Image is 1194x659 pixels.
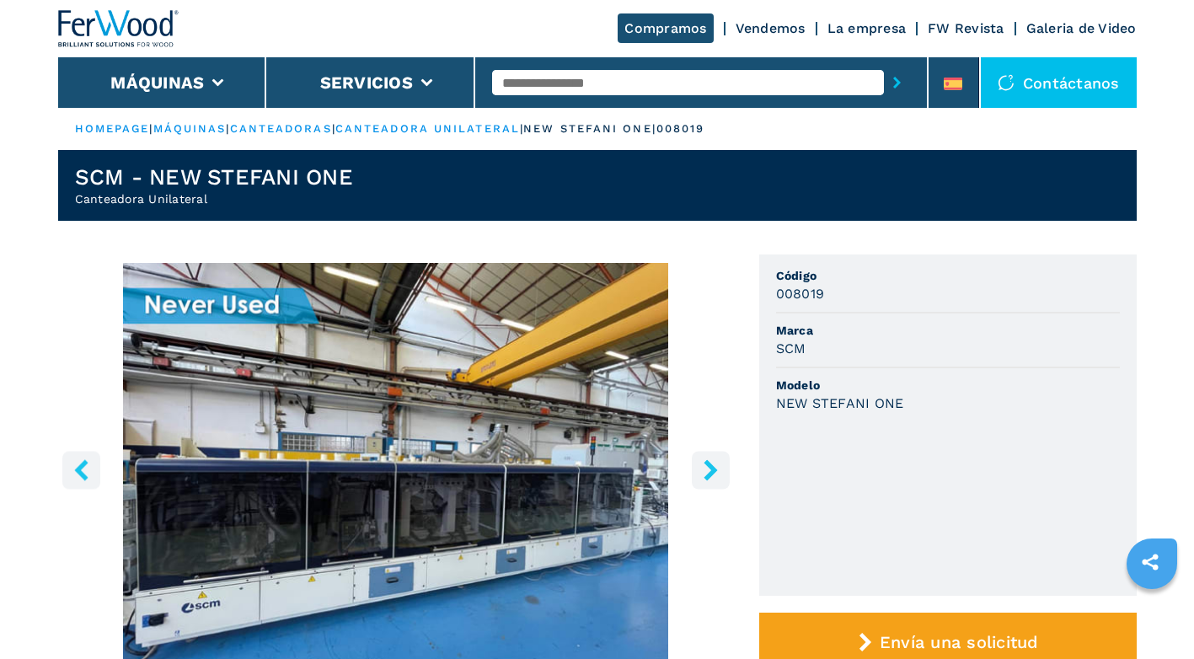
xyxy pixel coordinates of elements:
a: canteadora unilateral [335,122,520,135]
span: Marca [776,322,1120,339]
a: FW Revista [928,20,1004,36]
button: Servicios [320,72,413,93]
h1: SCM - NEW STEFANI ONE [75,163,353,190]
div: Contáctanos [981,57,1137,108]
a: máquinas [153,122,227,135]
a: canteadoras [230,122,332,135]
img: Contáctanos [998,74,1015,91]
span: | [520,122,523,135]
span: Envía una solicitud [880,632,1039,652]
span: | [226,122,229,135]
img: Ferwood [58,10,179,47]
a: Galeria de Video [1026,20,1137,36]
a: HOMEPAGE [75,122,150,135]
h3: SCM [776,339,806,358]
a: Vendemos [736,20,806,36]
a: Compramos [618,13,713,43]
span: Modelo [776,377,1120,394]
p: 008019 [656,121,705,137]
a: La empresa [827,20,907,36]
span: | [332,122,335,135]
p: new stefani one | [523,121,656,137]
h2: Canteadora Unilateral [75,190,353,207]
button: left-button [62,451,100,489]
button: Máquinas [110,72,204,93]
a: sharethis [1129,541,1171,583]
span: Código [776,267,1120,284]
button: submit-button [884,63,910,102]
h3: NEW STEFANI ONE [776,394,904,413]
h3: 008019 [776,284,825,303]
button: right-button [692,451,730,489]
span: | [149,122,153,135]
